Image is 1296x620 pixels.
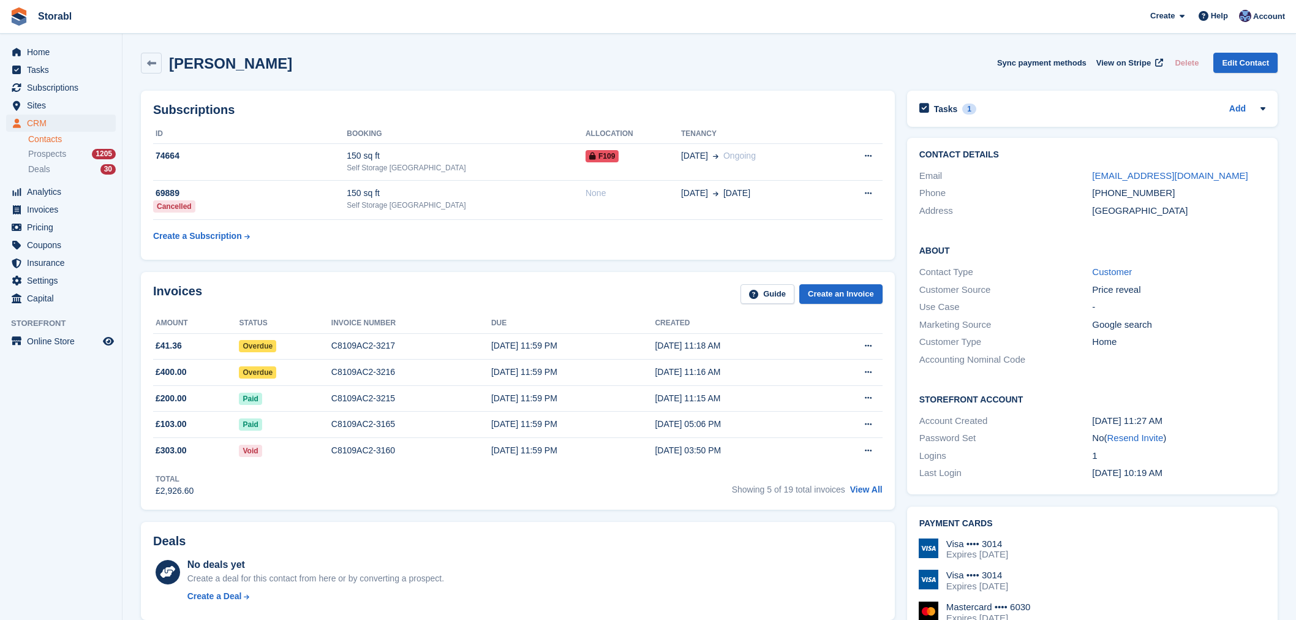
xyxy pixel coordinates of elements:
div: [DATE] 05:06 PM [655,418,818,431]
span: Online Store [27,333,100,350]
div: 150 sq ft [347,187,586,200]
div: [GEOGRAPHIC_DATA] [1092,204,1265,218]
span: View on Stripe [1096,57,1151,69]
span: Overdue [239,340,276,352]
div: Create a Deal [187,590,242,603]
a: menu [6,272,116,289]
th: ID [153,124,347,144]
div: Create a Subscription [153,230,242,243]
div: Home [1092,335,1265,349]
span: Pricing [27,219,100,236]
span: F109 [586,150,619,162]
div: [DATE] 11:59 PM [491,392,655,405]
a: menu [6,290,116,307]
div: [DATE] 11:59 PM [491,366,655,379]
div: Price reveal [1092,283,1265,297]
a: View on Stripe [1091,53,1166,73]
div: Account Created [919,414,1093,428]
div: [DATE] 11:59 PM [491,444,655,457]
div: Address [919,204,1093,218]
a: menu [6,201,116,218]
span: Home [27,43,100,61]
div: [DATE] 11:18 AM [655,339,818,352]
span: Showing 5 of 19 total invoices [732,485,845,494]
span: Storefront [11,317,122,330]
span: Analytics [27,183,100,200]
a: menu [6,115,116,132]
a: menu [6,61,116,78]
span: £41.36 [156,339,182,352]
div: C8109AC2-3216 [331,366,491,379]
a: Resend Invite [1107,433,1164,443]
div: [DATE] 03:50 PM [655,444,818,457]
span: Coupons [27,236,100,254]
div: [DATE] 11:15 AM [655,392,818,405]
div: [DATE] 11:59 PM [491,339,655,352]
h2: About [919,244,1265,256]
span: Void [239,445,262,457]
th: Created [655,314,818,333]
div: Self Storage [GEOGRAPHIC_DATA] [347,162,586,173]
img: stora-icon-8386f47178a22dfd0bd8f6a31ec36ba5ce8667c1dd55bd0f319d3a0aa187defe.svg [10,7,28,26]
img: Visa Logo [919,570,938,589]
div: Cancelled [153,200,195,213]
a: menu [6,183,116,200]
h2: Tasks [934,104,958,115]
a: Contacts [28,134,116,145]
a: menu [6,333,116,350]
span: £400.00 [156,366,187,379]
h2: [PERSON_NAME] [169,55,292,72]
a: Guide [740,284,794,304]
a: Preview store [101,334,116,349]
div: C8109AC2-3160 [331,444,491,457]
a: Add [1229,102,1246,116]
div: [DATE] 11:59 PM [491,418,655,431]
div: [PHONE_NUMBER] [1092,186,1265,200]
div: 69889 [153,187,347,200]
div: Marketing Source [919,318,1093,332]
div: Google search [1092,318,1265,332]
h2: Invoices [153,284,202,304]
a: menu [6,79,116,96]
img: Tegan Ewart [1239,10,1251,22]
div: 1205 [92,149,116,159]
time: 2025-03-24 10:19:00 UTC [1092,467,1162,478]
div: Customer Source [919,283,1093,297]
span: Ongoing [723,151,756,161]
div: Phone [919,186,1093,200]
span: Help [1211,10,1228,22]
th: Allocation [586,124,681,144]
div: - [1092,300,1265,314]
a: Deals 30 [28,163,116,176]
div: Password Set [919,431,1093,445]
div: Mastercard •••• 6030 [946,602,1031,613]
div: Visa •••• 3014 [946,539,1008,550]
span: Settings [27,272,100,289]
span: £103.00 [156,418,187,431]
div: Last Login [919,466,1093,480]
th: Invoice number [331,314,491,333]
div: C8109AC2-3217 [331,339,491,352]
a: menu [6,43,116,61]
span: Create [1150,10,1175,22]
span: Capital [27,290,100,307]
div: Self Storage [GEOGRAPHIC_DATA] [347,200,586,211]
a: menu [6,219,116,236]
div: 1 [962,104,976,115]
h2: Payment cards [919,519,1265,529]
div: Email [919,169,1093,183]
a: menu [6,236,116,254]
span: Insurance [27,254,100,271]
button: Delete [1170,53,1204,73]
div: 74664 [153,149,347,162]
div: 150 sq ft [347,149,586,162]
span: ( ) [1104,433,1167,443]
h2: Deals [153,534,186,548]
span: [DATE] [723,187,750,200]
span: £303.00 [156,444,187,457]
div: Visa •••• 3014 [946,570,1008,581]
th: Status [239,314,331,333]
a: menu [6,97,116,114]
span: CRM [27,115,100,132]
a: Create an Invoice [799,284,883,304]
